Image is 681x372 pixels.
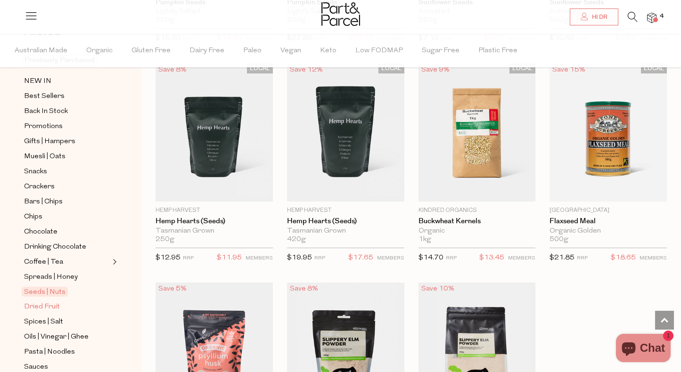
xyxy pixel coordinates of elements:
[509,64,535,73] span: LOCAL
[24,257,63,268] span: Coffee | Tea
[24,286,110,298] a: Seeds | Nuts
[280,34,301,67] span: Vegan
[24,151,110,162] a: Muesli | Oats
[24,271,110,283] a: Spreads | Honey
[550,254,574,261] span: $21.85
[24,106,68,117] span: Back In Stock
[613,334,673,364] inbox-online-store-chat: Shopify online store chat
[24,136,75,147] span: Gifts | Hampers
[24,272,78,283] span: Spreads | Honey
[24,347,75,358] span: Pasta | Noodles
[418,283,457,295] div: Save 10%
[378,64,404,73] span: LOCAL
[321,2,360,26] img: Part&Parcel
[657,12,666,21] span: 4
[189,34,224,67] span: Dairy Free
[156,235,174,244] span: 250g
[641,64,667,73] span: LOCAL
[243,34,262,67] span: Paleo
[570,8,618,25] a: Hi DR
[24,226,110,238] a: Chocolate
[183,256,194,261] small: RRP
[550,64,667,202] img: Flaxseed Meal
[24,166,110,178] a: Snacks
[550,227,667,235] div: Organic Golden
[24,181,110,193] a: Crackers
[156,206,273,215] p: Hemp Harvest
[418,217,536,226] a: Buckwheat Kernels
[446,256,457,261] small: RRP
[24,331,110,343] a: Oils | Vinegar | Ghee
[24,151,66,162] span: Muesli | Oats
[418,254,443,261] span: $14.70
[550,206,667,215] p: [GEOGRAPHIC_DATA]
[24,75,110,87] a: NEW IN
[156,283,189,295] div: Save 5%
[418,227,536,235] div: Organic
[418,64,452,76] div: Save 9%
[24,196,110,208] a: Bars | Chips
[131,34,171,67] span: Gluten Free
[647,13,656,23] a: 4
[217,252,242,264] span: $11.95
[22,287,68,297] span: Seeds | Nuts
[15,34,67,67] span: Australian Made
[86,34,113,67] span: Organic
[24,76,51,87] span: NEW IN
[287,64,326,76] div: Save 12%
[348,252,373,264] span: $17.65
[156,64,273,202] img: Hemp Hearts (Seeds)
[156,254,181,261] span: $12.95
[24,136,110,147] a: Gifts | Hampers
[156,227,273,235] div: Tasmanian Grown
[24,105,110,117] a: Back In Stock
[314,256,325,261] small: RRP
[640,256,667,261] small: MEMBERS
[287,217,404,226] a: Hemp Hearts (Seeds)
[24,242,86,253] span: Drinking Chocolate
[320,34,336,67] span: Keto
[550,64,588,76] div: Save 15%
[377,256,404,261] small: MEMBERS
[247,64,273,73] span: LOCAL
[246,256,273,261] small: MEMBERS
[24,166,47,178] span: Snacks
[24,316,63,328] span: Spices | Salt
[287,283,321,295] div: Save 8%
[24,121,110,132] a: Promotions
[611,252,636,264] span: $18.65
[479,252,504,264] span: $13.45
[24,316,110,328] a: Spices | Salt
[418,206,536,215] p: Kindred Organics
[550,217,667,226] a: Flaxseed Meal
[24,181,55,193] span: Crackers
[418,64,536,202] img: Buckwheat Kernels
[24,121,63,132] span: Promotions
[287,64,404,202] img: Hemp Hearts (Seeds)
[287,254,312,261] span: $19.95
[24,91,65,102] span: Best Sellers
[24,332,89,343] span: Oils | Vinegar | Ghee
[508,256,535,261] small: MEMBERS
[287,235,306,244] span: 420g
[24,196,63,208] span: Bars | Chips
[24,241,110,253] a: Drinking Chocolate
[590,13,607,21] span: Hi DR
[24,226,57,238] span: Chocolate
[418,235,431,244] span: 1kg
[287,227,404,235] div: Tasmanian Grown
[24,301,110,313] a: Dried Fruit
[550,235,568,244] span: 500g
[24,301,60,313] span: Dried Fruit
[24,211,110,223] a: Chips
[577,256,588,261] small: RRP
[110,256,117,267] button: Expand/Collapse Coffee | Tea
[156,217,273,226] a: Hemp Hearts (Seeds)
[24,346,110,358] a: Pasta | Noodles
[24,90,110,102] a: Best Sellers
[24,256,110,268] a: Coffee | Tea
[422,34,459,67] span: Sugar Free
[156,64,189,76] div: Save 8%
[355,34,403,67] span: Low FODMAP
[24,211,42,223] span: Chips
